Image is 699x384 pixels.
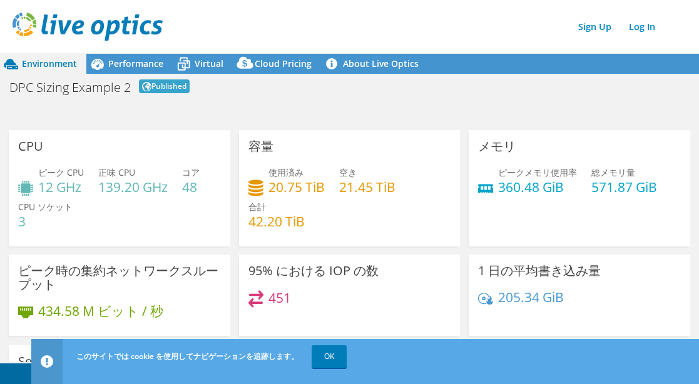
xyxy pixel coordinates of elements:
[255,58,312,69] span: Cloud Pricing
[18,355,89,368] h3: Server Roles
[591,180,657,194] h4: 571.87 GiB
[248,201,266,213] span: 合計
[76,351,298,361] span: このサイトでは cookie を使用してナビゲーションを追跡します。
[498,290,564,304] h4: 205.34 GiB
[18,215,73,228] h4: 3
[18,264,221,291] h3: ピーク時の集約ネットワークスループット
[339,180,395,194] h4: 21.45 TiB
[38,304,163,318] h4: 434.58 M ビット / 秒
[478,139,516,153] h3: メモリ
[268,180,325,194] h4: 20.75 TiB
[38,180,84,194] h4: 12 GHz
[182,180,200,194] h4: 48
[18,139,43,153] h3: CPU
[478,264,601,278] h3: 1 日の平均書き込み量
[248,215,305,228] h4: 42.20 TiB
[108,58,163,69] span: Performance
[195,58,223,69] span: Virtual
[498,180,577,194] h4: 360.48 GiB
[13,13,163,41] img: live_optics_svg.svg
[182,166,200,178] span: コア
[321,54,428,74] a: About Live Optics
[498,166,577,178] span: ピークメモリ使用率
[9,81,131,94] h1: DPC Sizing Example 2
[139,79,190,93] span: Published
[248,139,273,153] h3: 容量
[248,264,379,278] h3: 95% における IOP の数
[572,18,618,36] a: Sign Up
[38,166,84,178] span: ピーク CPU
[268,291,291,305] h4: 451
[22,58,77,69] span: Environment
[268,166,304,178] span: 使用済み
[18,201,73,213] span: CPU ソケット
[98,166,135,178] span: 正味 CPU
[98,180,168,194] h4: 139.20 GHz
[312,345,347,368] a: OK
[591,166,635,178] span: 総メモリ量
[623,18,661,36] a: Log In
[339,166,357,178] span: 空き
